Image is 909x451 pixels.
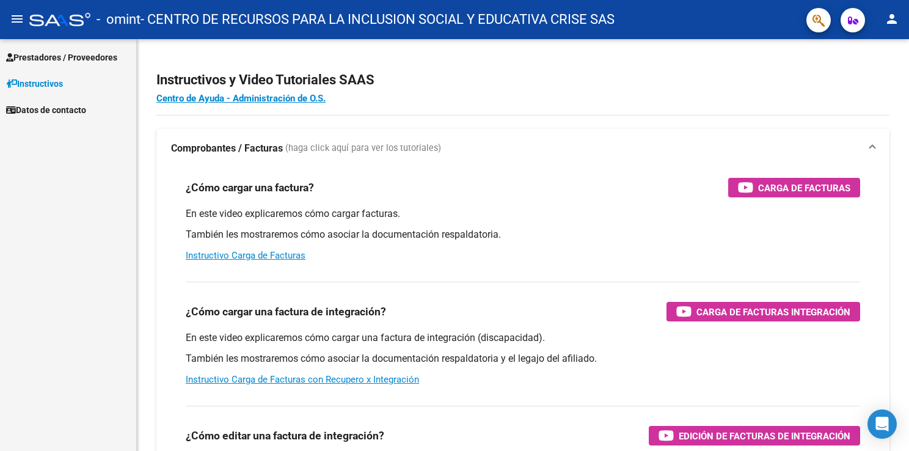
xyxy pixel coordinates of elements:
[186,374,419,385] a: Instructivo Carga de Facturas con Recupero x Integración
[867,409,897,439] div: Open Intercom Messenger
[10,12,24,26] mat-icon: menu
[186,179,314,196] h3: ¿Cómo cargar una factura?
[186,207,860,221] p: En este video explicaremos cómo cargar facturas.
[285,142,441,155] span: (haga click aquí para ver los tutoriales)
[6,103,86,117] span: Datos de contacto
[649,426,860,446] button: Edición de Facturas de integración
[171,142,283,155] strong: Comprobantes / Facturas
[666,302,860,321] button: Carga de Facturas Integración
[186,427,384,444] h3: ¿Cómo editar una factura de integración?
[696,304,850,320] span: Carga de Facturas Integración
[156,68,889,92] h2: Instructivos y Video Tutoriales SAAS
[679,428,850,444] span: Edición de Facturas de integración
[728,178,860,197] button: Carga de Facturas
[186,352,860,365] p: También les mostraremos cómo asociar la documentación respaldatoria y el legajo del afiliado.
[758,180,850,196] span: Carga de Facturas
[186,331,860,345] p: En este video explicaremos cómo cargar una factura de integración (discapacidad).
[885,12,899,26] mat-icon: person
[186,250,305,261] a: Instructivo Carga de Facturas
[156,129,889,168] mat-expansion-panel-header: Comprobantes / Facturas (haga click aquí para ver los tutoriales)
[97,6,141,33] span: - omint
[6,51,117,64] span: Prestadores / Proveedores
[141,6,615,33] span: - CENTRO DE RECURSOS PARA LA INCLUSION SOCIAL Y EDUCATIVA CRISE SAS
[186,303,386,320] h3: ¿Cómo cargar una factura de integración?
[156,93,326,104] a: Centro de Ayuda - Administración de O.S.
[6,77,63,90] span: Instructivos
[186,228,860,241] p: También les mostraremos cómo asociar la documentación respaldatoria.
